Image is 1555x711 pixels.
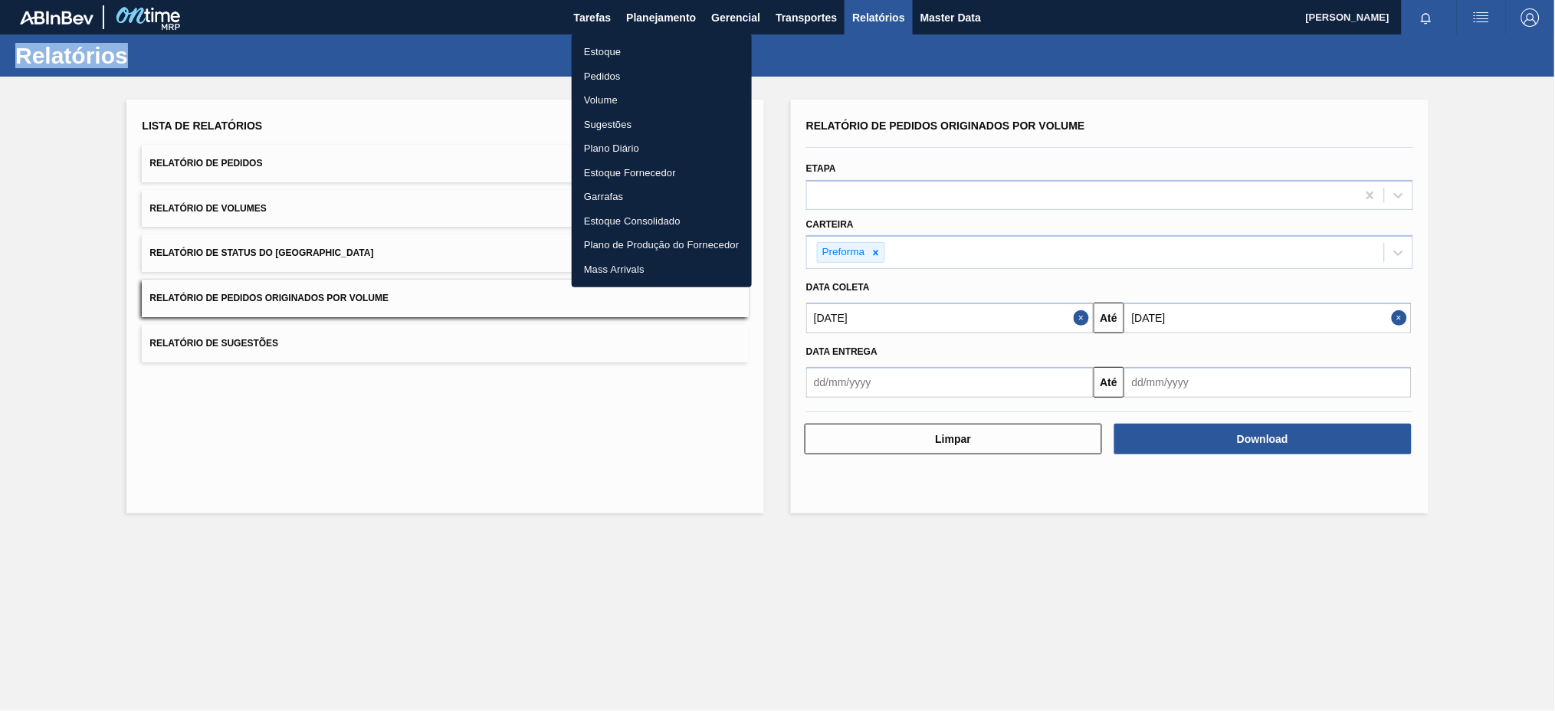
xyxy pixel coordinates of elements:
a: Estoque Fornecedor [572,161,752,185]
a: Plano de Produção do Fornecedor [572,233,752,257]
a: Estoque Consolidado [572,209,752,234]
a: Sugestões [572,113,752,137]
a: Volume [572,88,752,113]
a: Estoque [572,40,752,64]
a: Pedidos [572,64,752,89]
a: Mass Arrivals [572,257,752,282]
a: Garrafas [572,185,752,209]
a: Plano Diário [572,136,752,161]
